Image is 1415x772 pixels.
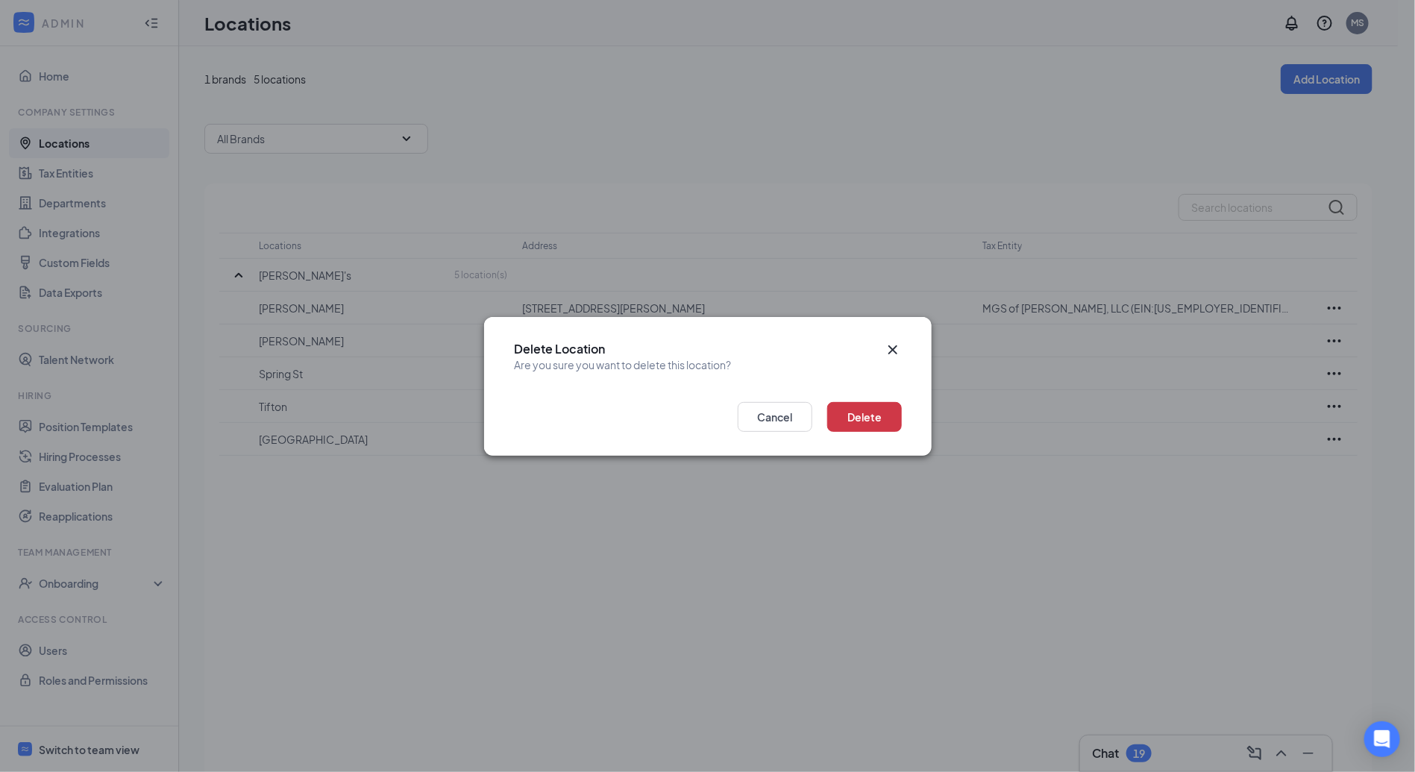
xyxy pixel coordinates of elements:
[884,341,902,359] svg: Cross
[738,402,812,432] button: Cancel
[827,402,902,432] button: Delete
[514,357,731,372] div: Are you sure you want to delete this location?
[884,341,902,359] button: Close
[1364,721,1400,757] div: Open Intercom Messenger
[514,341,731,357] h3: Delete Location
